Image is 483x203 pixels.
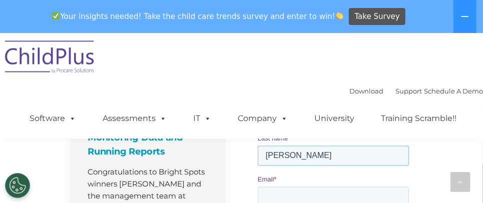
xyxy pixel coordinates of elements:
img: ✅ [52,12,60,19]
a: Software [20,108,86,128]
span: Your insights needed! Take the child care trends survey and enter to win! [48,6,348,26]
a: Training Scramble!! [371,108,466,128]
a: University [304,108,364,128]
img: 👏 [336,12,343,19]
a: IT [183,108,221,128]
a: Assessments [93,108,177,128]
a: Take Survey [349,8,405,25]
a: Schedule A Demo [424,87,483,95]
a: Download [349,87,383,95]
span: Take Survey [355,8,400,25]
font: | [349,87,483,95]
a: Company [228,108,298,128]
button: Cookies Settings [5,173,30,198]
a: Support [395,87,422,95]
